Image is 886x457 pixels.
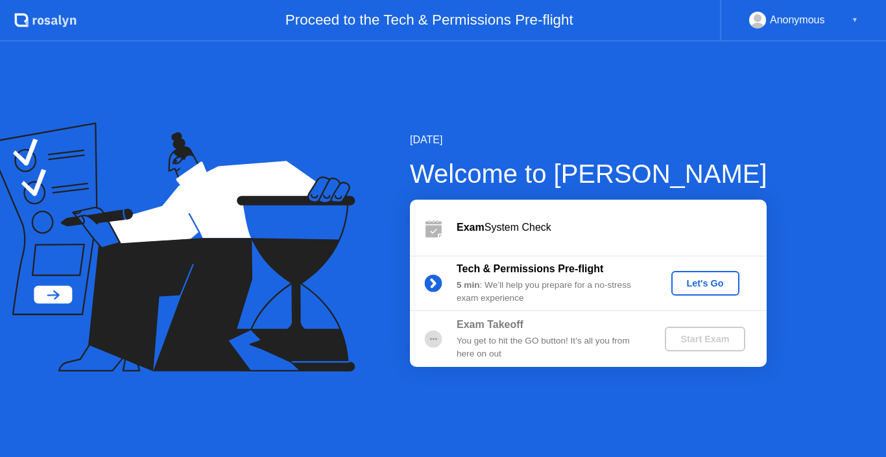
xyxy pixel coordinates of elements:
[457,263,603,274] b: Tech & Permissions Pre-flight
[457,222,485,233] b: Exam
[665,327,745,351] button: Start Exam
[457,279,643,305] div: : We’ll help you prepare for a no-stress exam experience
[770,12,825,29] div: Anonymous
[670,334,739,344] div: Start Exam
[457,280,480,290] b: 5 min
[410,154,767,193] div: Welcome to [PERSON_NAME]
[852,12,858,29] div: ▼
[457,220,767,235] div: System Check
[410,132,767,148] div: [DATE]
[671,271,739,296] button: Let's Go
[457,319,523,330] b: Exam Takeoff
[676,278,734,288] div: Let's Go
[457,334,643,361] div: You get to hit the GO button! It’s all you from here on out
